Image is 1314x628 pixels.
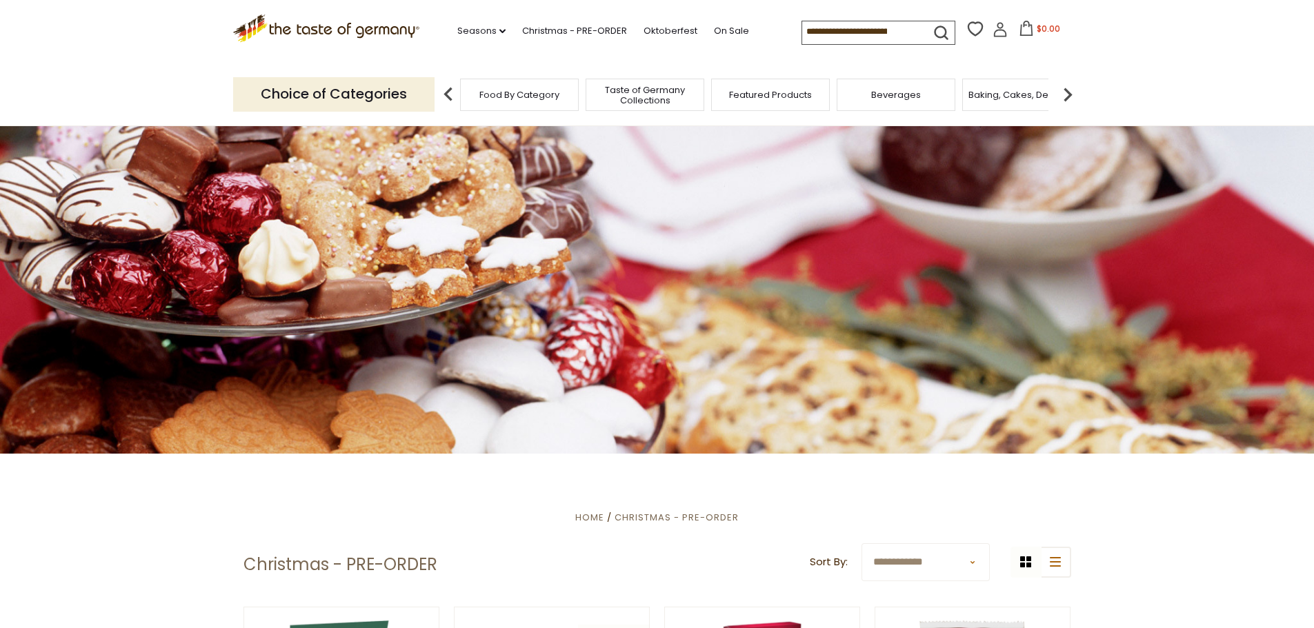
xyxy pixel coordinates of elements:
[590,85,700,105] a: Taste of Germany Collections
[243,554,437,575] h1: Christmas - PRE-ORDER
[1054,81,1082,108] img: next arrow
[729,90,812,100] a: Featured Products
[714,23,749,39] a: On Sale
[522,23,627,39] a: Christmas - PRE-ORDER
[1037,23,1060,34] span: $0.00
[871,90,921,100] a: Beverages
[810,554,848,571] label: Sort By:
[457,23,506,39] a: Seasons
[575,511,604,524] a: Home
[968,90,1075,100] a: Baking, Cakes, Desserts
[644,23,697,39] a: Oktoberfest
[233,77,435,111] p: Choice of Categories
[435,81,462,108] img: previous arrow
[479,90,559,100] a: Food By Category
[615,511,739,524] a: Christmas - PRE-ORDER
[1011,21,1069,41] button: $0.00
